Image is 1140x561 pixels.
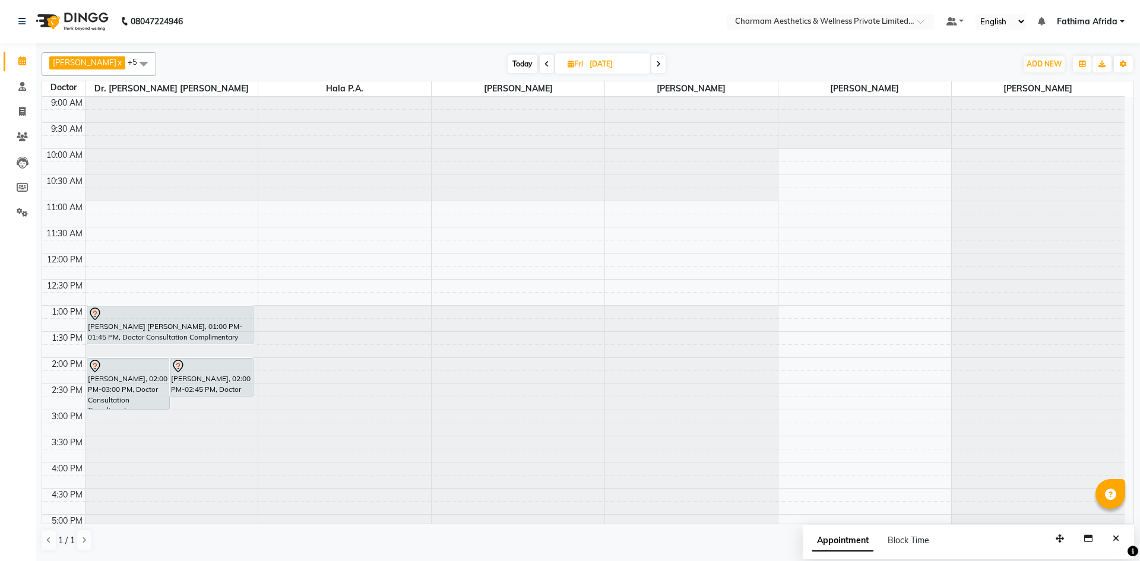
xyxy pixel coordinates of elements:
[1057,15,1117,28] span: Fathima Afrida
[586,55,645,73] input: 2025-09-05
[87,359,170,409] div: [PERSON_NAME], 02:00 PM-03:00 PM, Doctor Consultation Complimentary
[1090,514,1128,549] iframe: chat widget
[49,489,85,501] div: 4:30 PM
[49,410,85,423] div: 3:00 PM
[49,123,85,135] div: 9:30 AM
[49,358,85,370] div: 2:00 PM
[258,81,431,96] span: Hala P.A.
[432,81,604,96] span: [PERSON_NAME]
[49,97,85,109] div: 9:00 AM
[128,57,146,66] span: +5
[812,530,873,552] span: Appointment
[131,5,183,38] b: 08047224946
[116,58,122,67] a: x
[605,81,778,96] span: [PERSON_NAME]
[87,306,254,344] div: [PERSON_NAME] [PERSON_NAME], 01:00 PM-01:45 PM, Doctor Consultation Complimentary
[170,359,253,396] div: [PERSON_NAME], 02:00 PM-02:45 PM, Doctor Consultation Complimentary
[778,81,951,96] span: [PERSON_NAME]
[1024,56,1065,72] button: ADD NEW
[85,81,258,96] span: Dr. [PERSON_NAME] [PERSON_NAME]
[49,384,85,397] div: 2:30 PM
[58,534,75,547] span: 1 / 1
[508,55,537,73] span: Today
[42,81,85,94] div: Doctor
[49,306,85,318] div: 1:00 PM
[44,149,85,161] div: 10:00 AM
[1027,59,1062,68] span: ADD NEW
[49,462,85,475] div: 4:00 PM
[45,253,85,266] div: 12:00 PM
[53,58,116,67] span: [PERSON_NAME]
[952,81,1125,96] span: [PERSON_NAME]
[888,535,929,546] span: Block Time
[44,175,85,188] div: 10:30 AM
[49,332,85,344] div: 1:30 PM
[45,280,85,292] div: 12:30 PM
[44,201,85,214] div: 11:00 AM
[49,515,85,527] div: 5:00 PM
[30,5,112,38] img: logo
[44,227,85,240] div: 11:30 AM
[49,436,85,449] div: 3:30 PM
[565,59,586,68] span: Fri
